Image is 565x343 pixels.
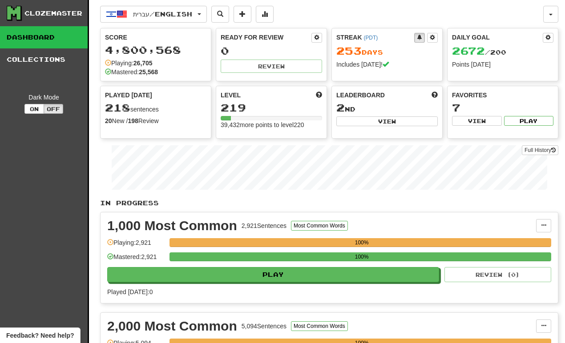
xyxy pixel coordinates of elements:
[336,44,362,57] span: 253
[107,288,153,295] span: Played [DATE]: 0
[107,219,237,232] div: 1,000 Most Common
[107,238,165,253] div: Playing: 2,921
[504,116,554,126] button: Play
[24,9,82,18] div: Clozemaster
[105,33,206,42] div: Score
[172,252,551,261] div: 100%
[256,6,274,23] button: More stats
[336,102,438,114] div: nd
[221,91,241,100] span: Level
[452,48,506,56] span: / 200
[336,33,414,42] div: Streak
[221,33,311,42] div: Ready for Review
[363,35,378,41] a: (PDT)
[100,6,207,23] button: עברית/English
[7,93,81,102] div: Dark Mode
[444,267,551,282] button: Review (0)
[105,59,153,68] div: Playing:
[432,91,438,100] span: This week in points, UTC
[221,60,322,73] button: Review
[100,199,558,207] p: In Progress
[105,44,206,56] div: 4,800,568
[452,116,502,126] button: View
[133,60,153,67] strong: 26,705
[105,68,158,76] div: Mastered:
[107,267,439,282] button: Play
[522,145,558,155] a: Full History
[452,91,553,100] div: Favorites
[133,10,192,18] span: עברית / English
[107,319,237,333] div: 2,000 Most Common
[24,104,44,114] button: On
[105,116,206,125] div: New / Review
[105,117,112,124] strong: 20
[336,101,345,114] span: 2
[211,6,229,23] button: Search sentences
[6,331,74,340] span: Open feedback widget
[336,91,385,100] span: Leaderboard
[128,117,138,124] strong: 198
[291,321,348,331] button: Most Common Words
[452,44,485,57] span: 2672
[242,221,287,230] div: 2,921 Sentences
[336,116,438,126] button: View
[291,221,348,231] button: Most Common Words
[452,60,553,69] div: Points [DATE]
[105,91,152,100] span: Played [DATE]
[105,102,206,114] div: sentences
[172,238,551,247] div: 100%
[221,102,322,113] div: 219
[452,33,543,43] div: Daily Goal
[336,60,438,69] div: Includes [DATE]!
[336,45,438,57] div: Day s
[44,104,63,114] button: Off
[316,91,322,100] span: Score more points to level up
[452,102,553,113] div: 7
[234,6,251,23] button: Add sentence to collection
[242,322,287,331] div: 5,094 Sentences
[221,120,322,129] div: 39,432 more points to level 220
[105,101,130,114] span: 218
[221,45,322,56] div: 0
[139,68,158,76] strong: 25,568
[107,252,165,267] div: Mastered: 2,921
